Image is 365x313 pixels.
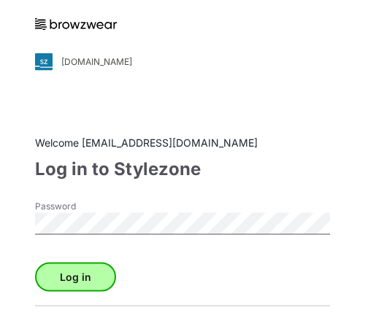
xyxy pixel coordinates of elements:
div: Log in to Stylezone [35,155,330,182]
img: browzwear-logo.73288ffb.svg [35,18,117,30]
a: [DOMAIN_NAME] [35,53,330,70]
img: svg+xml;base64,PHN2ZyB3aWR0aD0iMjgiIGhlaWdodD0iMjgiIHZpZXdCb3g9IjAgMCAyOCAyOCIgZmlsbD0ibm9uZSIgeG... [35,53,53,70]
label: Password [35,199,137,212]
button: Log in [35,262,116,291]
div: Welcome [EMAIL_ADDRESS][DOMAIN_NAME] [35,134,330,150]
div: [DOMAIN_NAME] [61,56,132,67]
